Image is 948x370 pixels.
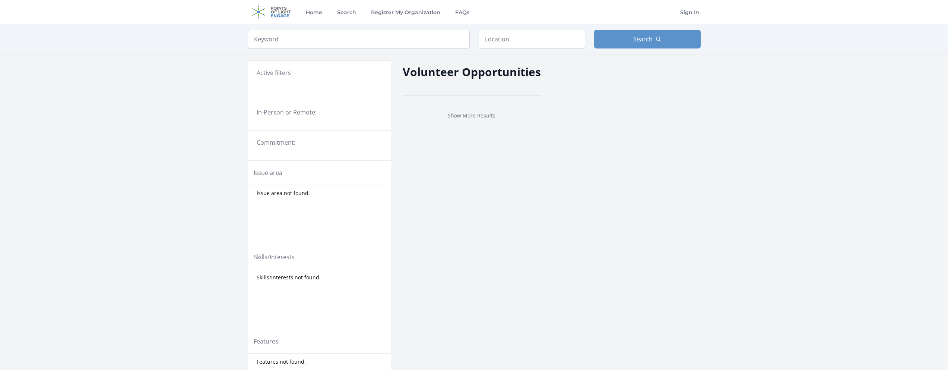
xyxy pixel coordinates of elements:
[257,358,306,366] span: Features not found.
[254,253,295,261] legend: Skills/Interests
[257,68,291,77] h3: Active filters
[257,189,310,197] span: Issue area not found.
[403,63,541,80] h2: Volunteer Opportunities
[254,337,278,346] legend: Features
[257,274,321,281] span: Skills/Interests not found.
[594,30,701,48] button: Search
[254,168,282,177] legend: Issue area
[479,30,585,48] input: Location
[448,112,495,119] a: Show More Results
[257,108,382,117] legend: In-Person or Remote:
[633,35,653,44] span: Search
[257,138,382,147] legend: Commitment:
[248,30,470,48] input: Keyword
